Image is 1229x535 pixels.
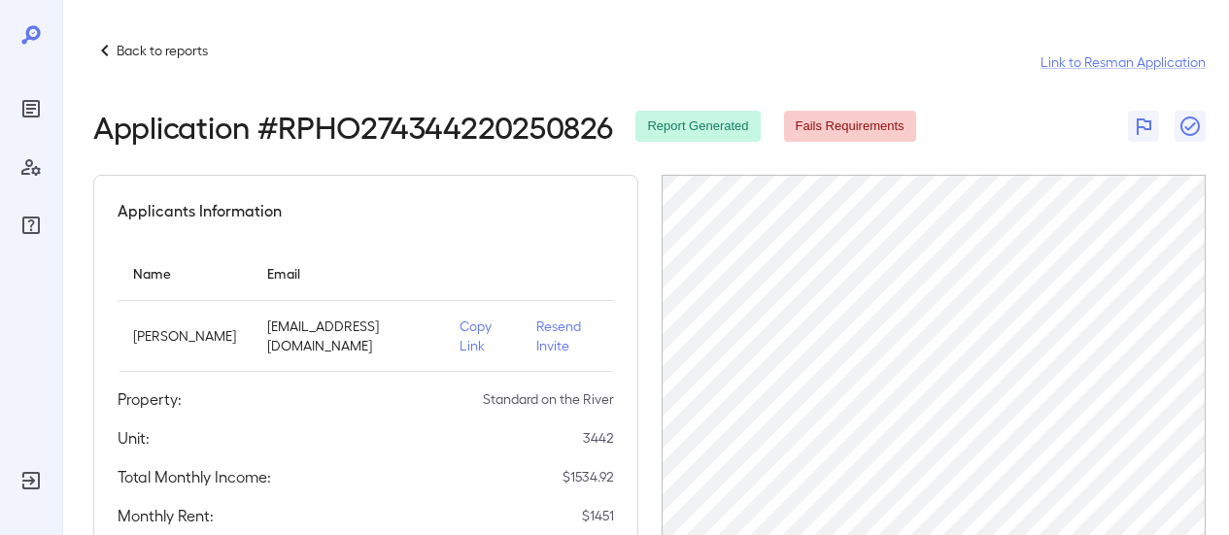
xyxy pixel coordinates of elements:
[582,506,614,525] p: $ 1451
[118,246,614,372] table: simple table
[93,109,612,144] h2: Application # RPHO274344220250826
[460,317,505,355] p: Copy Link
[16,93,47,124] div: Reports
[267,317,428,355] p: [EMAIL_ADDRESS][DOMAIN_NAME]
[1175,111,1206,142] button: Close Report
[16,210,47,241] div: FAQ
[16,465,47,496] div: Log Out
[483,389,614,409] p: Standard on the River
[635,117,760,136] span: Report Generated
[118,199,282,222] h5: Applicants Information
[784,117,916,136] span: Fails Requirements
[118,465,271,488] h5: Total Monthly Income:
[118,246,252,301] th: Name
[118,387,182,411] h5: Property:
[118,426,150,450] h5: Unit:
[563,467,614,486] p: $ 1534.92
[1041,52,1206,72] a: Link to Resman Application
[583,428,614,448] p: 3442
[16,151,47,183] div: Manage Users
[118,504,214,527] h5: Monthly Rent:
[117,41,208,60] p: Back to reports
[133,326,236,346] p: [PERSON_NAME]
[1128,111,1159,142] button: Flag Report
[252,246,444,301] th: Email
[536,317,598,355] p: Resend Invite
